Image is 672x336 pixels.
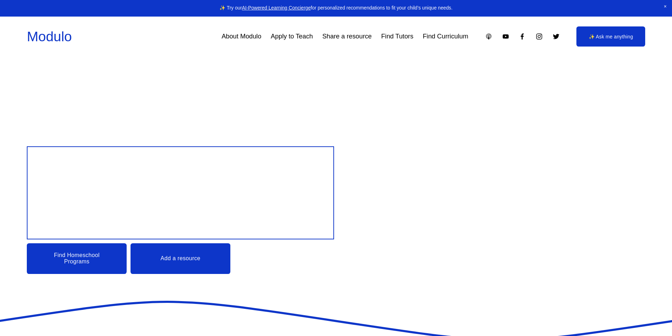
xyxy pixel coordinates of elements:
a: Instagram [535,33,543,40]
a: Modulo [27,29,72,44]
a: Apply to Teach [271,30,313,43]
a: Find Tutors [381,30,413,43]
a: ✨ Ask me anything [576,26,645,47]
a: Find Homeschool Programs [27,243,127,274]
a: YouTube [502,33,509,40]
a: Twitter [552,33,560,40]
a: Add a resource [131,243,230,274]
a: Share a resource [322,30,372,43]
a: AI-Powered Learning Concierge [242,5,311,11]
a: Facebook [519,33,526,40]
a: About Modulo [222,30,261,43]
a: Find Curriculum [423,30,468,43]
span: Design your child’s Education [37,158,295,228]
a: Apple Podcasts [485,33,492,40]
